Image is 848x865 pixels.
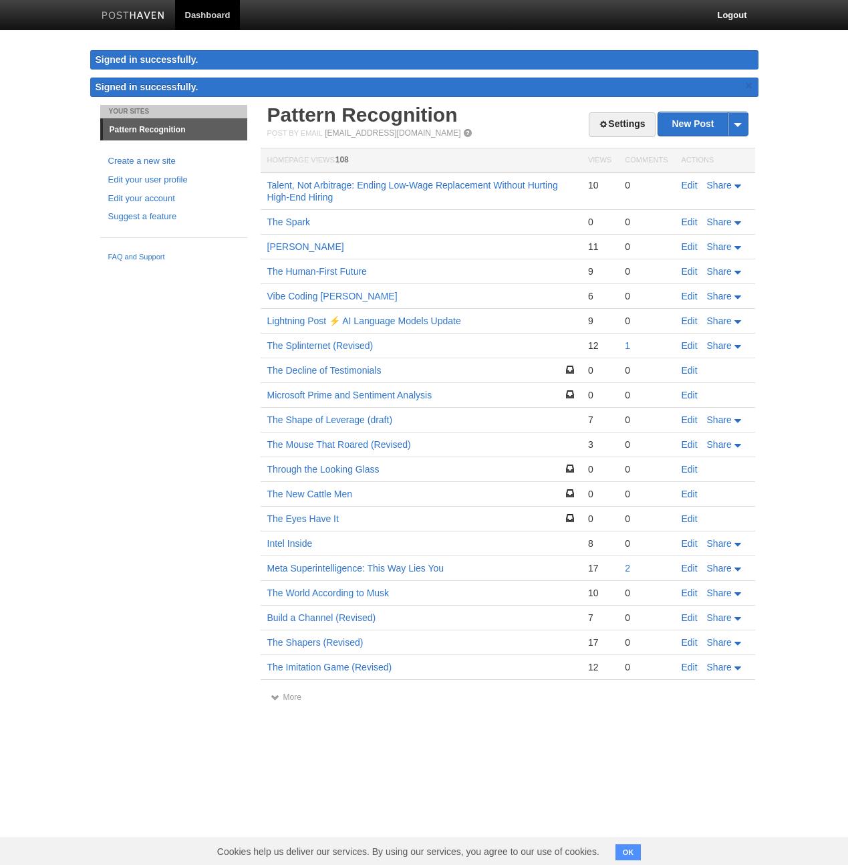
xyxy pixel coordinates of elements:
[707,563,732,574] span: Share
[588,661,611,673] div: 12
[625,612,668,624] div: 0
[682,489,698,499] a: Edit
[108,192,239,206] a: Edit your account
[707,637,732,648] span: Share
[267,637,364,648] a: The Shapers (Revised)
[682,316,698,326] a: Edit
[588,364,611,376] div: 0
[625,488,668,500] div: 0
[588,265,611,277] div: 9
[100,105,247,118] li: Your Sites
[108,210,239,224] a: Suggest a feature
[588,587,611,599] div: 10
[682,266,698,277] a: Edit
[90,50,758,70] div: Signed in successfully.
[267,291,398,301] a: Vibe Coding [PERSON_NAME]
[267,104,458,126] a: Pattern Recognition
[682,563,698,574] a: Edit
[588,439,611,451] div: 3
[625,315,668,327] div: 0
[625,216,668,228] div: 0
[102,11,165,21] img: Posthaven-bar
[707,662,732,672] span: Share
[267,266,367,277] a: The Human-First Future
[707,439,732,450] span: Share
[707,414,732,425] span: Share
[682,538,698,549] a: Edit
[682,217,698,227] a: Edit
[589,112,655,137] a: Settings
[588,241,611,253] div: 11
[267,365,382,376] a: The Decline of Testimonials
[267,180,558,203] a: Talent, Not Arbitrage: Ending Low‑Wage Replacement Without Hurting High‑End Hiring
[707,217,732,227] span: Share
[625,241,668,253] div: 0
[625,463,668,475] div: 0
[335,155,349,164] span: 108
[267,464,380,475] a: Through the Looking Glass
[588,290,611,302] div: 6
[682,464,698,475] a: Edit
[588,216,611,228] div: 0
[108,173,239,187] a: Edit your user profile
[625,439,668,451] div: 0
[707,316,732,326] span: Share
[625,389,668,401] div: 0
[682,612,698,623] a: Edit
[267,513,339,524] a: The Eyes Have It
[707,538,732,549] span: Share
[682,365,698,376] a: Edit
[267,390,432,400] a: Microsoft Prime and Sentiment Analysis
[267,129,323,137] span: Post by Email
[743,78,755,94] a: ×
[271,693,301,702] a: More
[682,390,698,400] a: Edit
[658,112,747,136] a: New Post
[625,587,668,599] div: 0
[108,251,239,263] a: FAQ and Support
[267,217,311,227] a: The Spark
[682,588,698,598] a: Edit
[707,241,732,252] span: Share
[267,489,353,499] a: The New Cattle Men
[625,537,668,549] div: 0
[588,612,611,624] div: 7
[267,588,390,598] a: The World According to Musk
[588,562,611,574] div: 17
[261,148,581,173] th: Homepage Views
[267,316,461,326] a: Lightning Post ⚡️ AI Language Models Update
[103,119,247,140] a: Pattern Recognition
[682,637,698,648] a: Edit
[682,291,698,301] a: Edit
[625,513,668,525] div: 0
[204,838,613,865] span: Cookies help us deliver our services. By using our services, you agree to our use of cookies.
[625,563,630,574] a: 2
[588,636,611,648] div: 17
[682,241,698,252] a: Edit
[588,389,611,401] div: 0
[267,563,444,574] a: Meta Superintelligence: This Way Lies You
[588,315,611,327] div: 9
[707,180,732,191] span: Share
[588,340,611,352] div: 12
[625,364,668,376] div: 0
[267,538,313,549] a: Intel Inside
[267,241,344,252] a: [PERSON_NAME]
[618,148,674,173] th: Comments
[267,612,376,623] a: Build a Channel (Revised)
[625,290,668,302] div: 0
[615,844,642,860] button: OK
[588,179,611,191] div: 10
[682,439,698,450] a: Edit
[682,180,698,191] a: Edit
[707,266,732,277] span: Share
[707,291,732,301] span: Share
[707,588,732,598] span: Share
[682,414,698,425] a: Edit
[682,513,698,524] a: Edit
[588,513,611,525] div: 0
[588,463,611,475] div: 0
[682,340,698,351] a: Edit
[625,661,668,673] div: 0
[325,128,460,138] a: [EMAIL_ADDRESS][DOMAIN_NAME]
